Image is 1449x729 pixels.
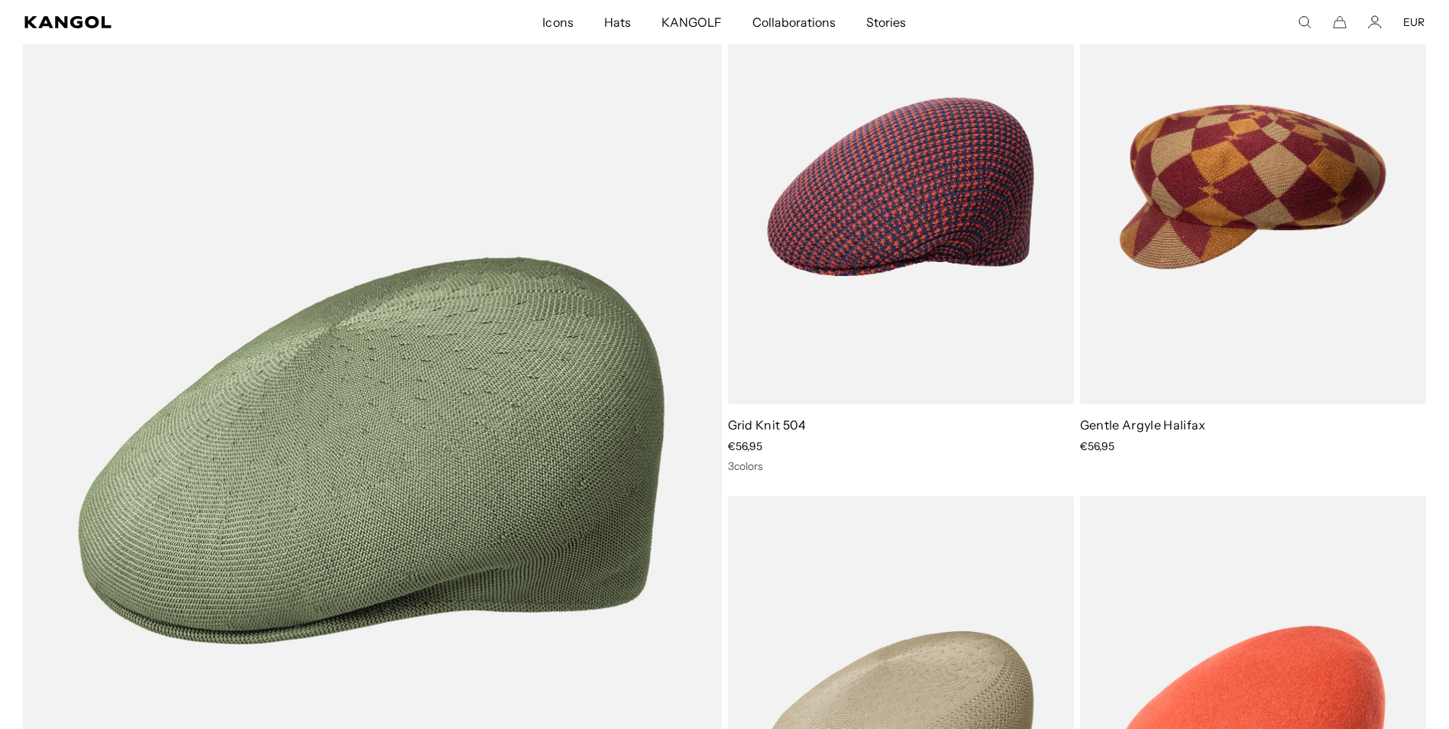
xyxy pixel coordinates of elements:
[24,16,360,28] a: Kangol
[1333,15,1347,29] button: Cart
[728,459,1074,473] div: 3 colors
[1403,15,1425,29] button: EUR
[1368,15,1382,29] a: Account
[1298,15,1312,29] summary: Search here
[1080,439,1114,453] span: €56,95
[728,439,762,453] span: €56,95
[728,417,807,433] a: Grid Knit 504
[1080,417,1206,433] a: Gentle Argyle Halifax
